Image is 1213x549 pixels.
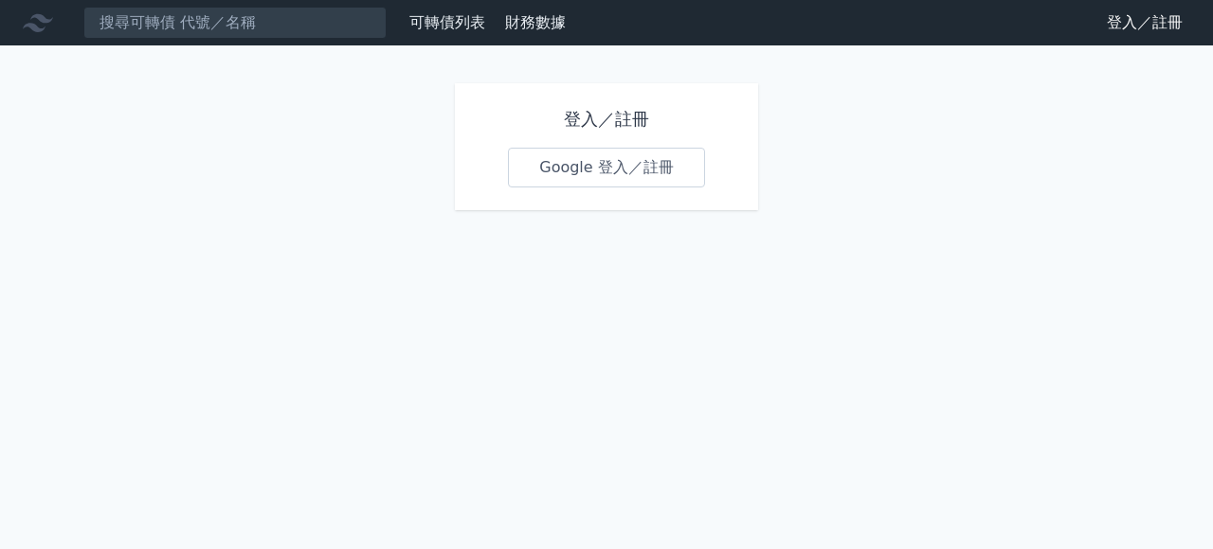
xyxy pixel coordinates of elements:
[508,106,705,133] h1: 登入／註冊
[1092,8,1198,38] a: 登入／註冊
[505,13,566,31] a: 財務數據
[83,7,387,39] input: 搜尋可轉債 代號／名稱
[508,148,705,187] a: Google 登入／註冊
[409,13,485,31] a: 可轉債列表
